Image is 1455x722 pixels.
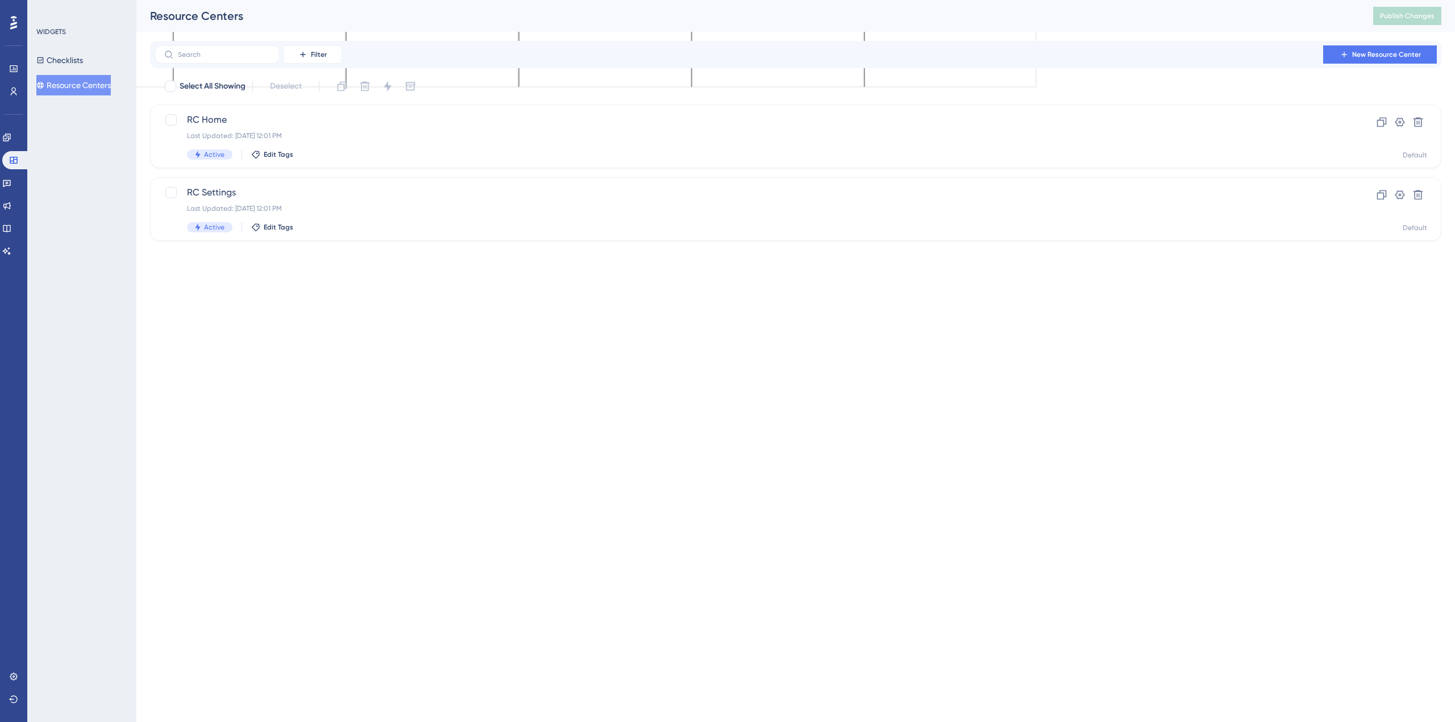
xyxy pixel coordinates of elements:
button: Edit Tags [251,150,293,159]
div: Last Updated: [DATE] 12:01 PM [187,131,1313,140]
button: Checklists [36,50,83,70]
div: Default [1403,223,1427,232]
input: Search [178,51,270,59]
button: Resource Centers [36,75,111,95]
span: RC Home [187,113,1313,127]
div: Resource Centers [150,8,1345,24]
div: Default [1403,151,1427,160]
span: Edit Tags [264,150,293,159]
span: Active [204,223,225,232]
button: Edit Tags [251,223,293,232]
span: Edit Tags [264,223,293,232]
span: Filter [311,50,327,59]
span: RC Settings [187,186,1313,199]
button: Filter [284,45,341,64]
span: Publish Changes [1380,11,1435,20]
span: Select All Showing [180,80,246,93]
button: New Resource Center [1323,45,1437,64]
div: WIDGETS [36,27,66,36]
div: Last Updated: [DATE] 12:01 PM [187,204,1313,213]
button: Publish Changes [1373,7,1441,25]
span: New Resource Center [1352,50,1421,59]
span: Active [204,150,225,159]
button: Deselect [260,76,312,97]
span: Deselect [270,80,302,93]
